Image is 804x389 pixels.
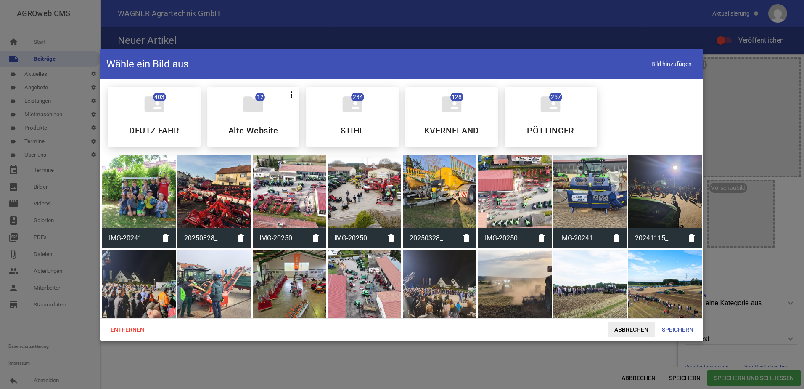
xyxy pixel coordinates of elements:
[306,87,399,147] div: STIHL
[456,228,476,248] i: delete
[253,227,306,249] span: IMG-20250330-WA0042.jpg
[241,93,265,116] i: folder
[539,93,562,116] i: folder_shared
[228,126,278,135] h5: Alte Website
[505,87,597,147] div: PÖTTINGER
[143,93,166,116] i: folder_shared
[341,126,365,135] h5: STIHL
[527,126,574,135] h5: PÖTTINGER
[532,228,552,248] i: delete
[129,126,179,135] h5: DEUTZ FAHR
[655,322,700,337] span: Speichern
[153,93,166,101] span: 403
[283,87,299,102] button: more_vert
[553,227,607,249] span: IMG-20241115-WA0006.jpg
[106,57,188,71] h4: Wähle ein Bild aus
[478,227,532,249] span: IMG-20250330-WA0039.jpg
[108,87,201,147] div: DEUTZ FAHR
[645,55,698,72] span: Bild hinzufügen
[405,87,498,147] div: KVERNELAND
[255,93,265,101] span: 12
[381,228,401,248] i: delete
[207,87,300,147] div: Alte Website
[177,227,231,249] span: 20250328_172957.jpg
[156,228,176,248] i: delete
[341,93,364,116] i: folder_shared
[608,322,655,337] span: Abbrechen
[104,322,151,337] span: Entfernen
[549,93,562,101] span: 257
[403,227,456,249] span: 20250328_173156.jpg
[286,90,296,100] i: more_vert
[682,228,702,248] i: delete
[424,126,479,135] h5: KVERNELAND
[328,227,381,249] span: IMG-20250330-WA0008.jpg
[351,93,364,101] span: 234
[450,93,463,101] span: 128
[440,93,463,116] i: folder_shared
[606,228,627,248] i: delete
[102,227,156,249] span: IMG-20241030-WA0005.jpg
[306,228,326,248] i: delete
[628,227,682,249] span: 20241115_182810.jpg
[231,228,251,248] i: delete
